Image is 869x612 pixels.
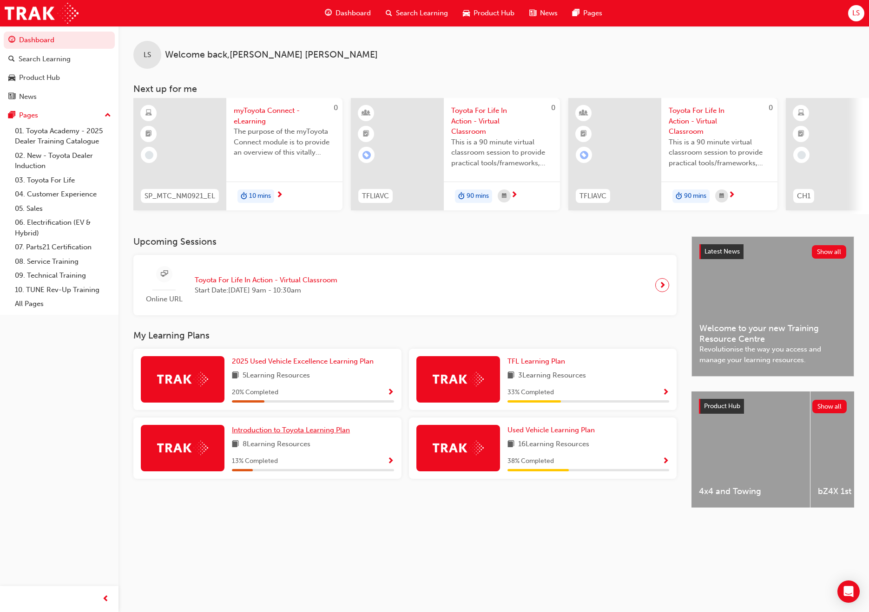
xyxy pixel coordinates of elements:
span: This is a 90 minute virtual classroom session to provide practical tools/frameworks, behaviours a... [669,137,770,169]
span: The purpose of the myToyota Connect module is to provide an overview of this vitally important ne... [234,126,335,158]
a: Used Vehicle Learning Plan [507,425,599,436]
span: Latest News [704,247,740,255]
a: car-iconProduct Hub [455,4,522,23]
span: Show Progress [387,457,394,466]
span: learningRecordVerb_ENROLL-icon [580,151,588,159]
span: Used Vehicle Learning Plan [507,426,595,434]
a: Introduction to Toyota Learning Plan [232,425,354,436]
span: book-icon [232,370,239,382]
span: 33 % Completed [507,387,554,398]
a: TFL Learning Plan [507,356,569,367]
img: Trak [5,3,79,24]
span: TFLIAVC [362,191,389,202]
span: Product Hub [704,402,740,410]
button: DashboardSearch LearningProduct HubNews [4,30,115,107]
a: 0SP_MTC_NM0921_ELmyToyota Connect - eLearningThe purpose of the myToyota Connect module is to pro... [133,98,342,210]
span: next-icon [511,191,518,200]
span: Dashboard [336,8,371,19]
span: CH1 [797,191,810,202]
span: Search Learning [396,8,448,19]
img: Trak [433,441,484,455]
span: calendar-icon [719,190,724,202]
span: next-icon [276,191,283,200]
a: 07. Parts21 Certification [11,240,115,254]
button: Show all [812,245,847,259]
img: Trak [433,372,484,386]
span: 16 Learning Resources [518,439,589,450]
a: pages-iconPages [565,4,610,23]
span: Online URL [141,294,187,305]
div: Open Intercom Messenger [837,580,860,603]
span: learningResourceType_INSTRUCTOR_LED-icon [363,107,369,119]
span: 0 [551,104,555,112]
span: News [540,8,558,19]
a: 4x4 and Towing [691,391,810,508]
span: car-icon [463,7,470,19]
span: myToyota Connect - eLearning [234,105,335,126]
span: duration-icon [241,190,247,202]
span: Toyota For Life In Action - Virtual Classroom [195,275,337,286]
img: Trak [157,372,208,386]
span: Welcome back , [PERSON_NAME] [PERSON_NAME] [165,50,378,60]
span: next-icon [728,191,735,200]
a: 03. Toyota For Life [11,173,115,188]
span: Show Progress [387,389,394,397]
span: prev-icon [102,593,109,605]
button: LS [848,5,864,21]
a: news-iconNews [522,4,565,23]
span: 20 % Completed [232,387,278,398]
div: News [19,91,37,102]
span: booktick-icon [363,128,369,140]
span: 2025 Used Vehicle Excellence Learning Plan [232,357,374,365]
button: Show Progress [662,456,669,467]
a: Product HubShow all [699,399,847,414]
span: Show Progress [662,457,669,466]
button: Show all [812,400,847,413]
span: Toyota For Life In Action - Virtual Classroom [451,105,553,137]
span: guage-icon [325,7,332,19]
a: 01. Toyota Academy - 2025 Dealer Training Catalogue [11,124,115,149]
span: booktick-icon [798,128,804,140]
span: This is a 90 minute virtual classroom session to provide practical tools/frameworks, behaviours a... [451,137,553,169]
a: 08. Service Training [11,254,115,269]
a: 0TFLIAVCToyota For Life In Action - Virtual ClassroomThis is a 90 minute virtual classroom sessio... [568,98,777,210]
span: car-icon [8,74,15,82]
span: news-icon [8,93,15,101]
a: News [4,88,115,105]
span: Revolutionise the way you access and manage your learning resources. [699,344,846,365]
a: 04. Customer Experience [11,187,115,202]
a: All Pages [11,297,115,311]
span: 5 Learning Resources [243,370,310,382]
span: duration-icon [676,190,682,202]
a: 06. Electrification (EV & Hybrid) [11,215,115,240]
h3: Next up for me [118,84,869,94]
span: 0 [334,104,338,112]
div: Pages [19,110,38,121]
span: booktick-icon [580,128,587,140]
span: up-icon [105,110,111,122]
span: 0 [769,104,773,112]
span: Welcome to your new Training Resource Centre [699,323,846,344]
img: Trak [157,441,208,455]
span: book-icon [507,439,514,450]
span: 90 mins [684,191,706,202]
button: Pages [4,107,115,124]
span: LS [144,50,151,60]
span: LS [852,8,860,19]
a: 05. Sales [11,202,115,216]
h3: My Learning Plans [133,330,677,341]
span: booktick-icon [145,128,152,140]
a: 02. New - Toyota Dealer Induction [11,149,115,173]
a: Latest NewsShow all [699,244,846,259]
a: Product Hub [4,69,115,86]
span: 10 mins [249,191,271,202]
span: Product Hub [474,8,514,19]
span: pages-icon [8,111,15,120]
button: Show Progress [662,387,669,398]
button: Show Progress [387,456,394,467]
a: guage-iconDashboard [317,4,378,23]
span: pages-icon [573,7,579,19]
button: Show Progress [387,387,394,398]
